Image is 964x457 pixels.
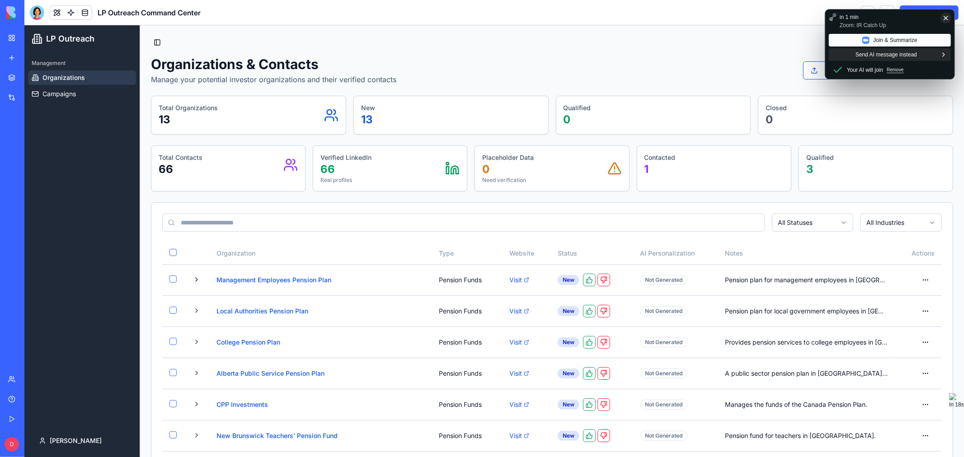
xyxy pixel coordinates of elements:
th: Type [407,217,478,239]
button: Send AI message instead [829,48,951,61]
img: logo [949,393,956,401]
p: New [337,78,351,87]
div: Not Generated [616,374,663,384]
span: Organizations [18,48,61,57]
a: Visit [485,250,519,259]
th: Website [478,217,526,239]
button: [PERSON_NAME] [7,406,108,424]
td: Pension plan for management employees in [GEOGRAPHIC_DATA]. [693,239,871,270]
p: 0 [458,137,509,151]
img: logo [6,6,62,19]
td: Pension plan for local government employees in [GEOGRAPHIC_DATA]. [693,270,871,301]
div: Not Generated [616,250,663,260]
a: Visit [485,406,519,415]
h1: Organizations & Contacts [127,31,372,47]
p: Real profiles [296,151,347,159]
p: 66 [296,137,347,151]
span: Campaigns [18,64,52,73]
button: College Pension Plan [192,312,256,322]
td: Pension Funds [407,301,478,332]
td: One of Canada's largest pension fund managers, headquartered in [GEOGRAPHIC_DATA]. [693,426,871,457]
p: Qualified [782,128,809,137]
button: Local Authorities Pension Plan [192,281,284,290]
button: Invite & Share [900,5,959,20]
div: New [533,250,555,260]
p: in 1 min [840,13,859,21]
td: Pension Funds [407,332,478,364]
span: [PERSON_NAME] [25,411,77,420]
button: Alberta Public Service Pension Plan [192,344,300,353]
div: New [533,312,555,322]
td: Pension Funds [407,395,478,426]
button: Bulk Import [779,36,843,54]
div: New [533,374,555,384]
div: Not Generated [616,406,663,415]
p: Your AI will join [847,65,883,75]
p: Remove [887,67,903,73]
p: Closed [741,78,762,87]
p: Qualified [539,78,567,87]
p: Join & Summarize [873,36,917,44]
td: Pension Funds [407,239,478,270]
div: In 18s [949,401,964,410]
button: Management Employees Pension Plan [192,250,307,259]
p: 0 [741,87,762,102]
td: Provides pension services to college employees in [GEOGRAPHIC_DATA]. [693,301,871,332]
a: Visit [485,344,519,353]
a: Visit [485,312,519,322]
a: Organizations [4,45,112,60]
td: Pension Funds [407,364,478,395]
div: New [533,343,555,353]
td: Pension Funds [407,270,478,301]
td: Pension Funds [407,426,478,457]
td: A public sector pension plan in [GEOGRAPHIC_DATA], [GEOGRAPHIC_DATA]. [693,332,871,364]
th: AI Personalization [608,217,693,239]
p: Placeholder Data [458,128,509,137]
button: Add Organization [846,36,929,54]
span: LP Outreach Command Center [98,7,201,18]
span: D [5,437,19,452]
th: Organization [185,217,407,239]
p: Verified LinkedIn [296,128,347,137]
p: Total Organizations [134,78,193,87]
p: 13 [134,87,193,102]
button: CPP Investments [192,375,244,384]
th: Notes [693,217,871,239]
div: Management [4,31,112,45]
p: Zoom: IR Catch Up [840,21,886,29]
a: Visit [485,375,519,384]
a: Visit [485,281,519,290]
p: 3 [782,137,809,151]
p: Manage your potential investor organizations and their verified contacts [127,49,372,60]
td: Pension fund for teachers in [GEOGRAPHIC_DATA]. [693,395,871,426]
button: New Brunswick Teachers' Pension Fund [192,406,313,415]
p: Contacted [620,128,651,137]
button: Join & Summarize [829,34,951,47]
p: Total Contacts [134,128,178,137]
p: 13 [337,87,351,102]
p: 1 [620,137,651,151]
td: Manages the funds of the Canada Pension Plan. [693,364,871,395]
p: Send AI message instead [856,51,917,59]
p: 66 [134,137,178,151]
a: Campaigns [4,61,112,76]
p: 0 [539,87,567,102]
th: Status [526,217,608,239]
div: Not Generated [616,281,663,291]
div: New [533,406,555,415]
p: Need verification [458,151,509,159]
div: Not Generated [616,312,663,322]
span: LP Outreach [22,7,70,20]
th: Actions [871,217,917,239]
div: New [533,281,555,291]
div: Not Generated [616,343,663,353]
